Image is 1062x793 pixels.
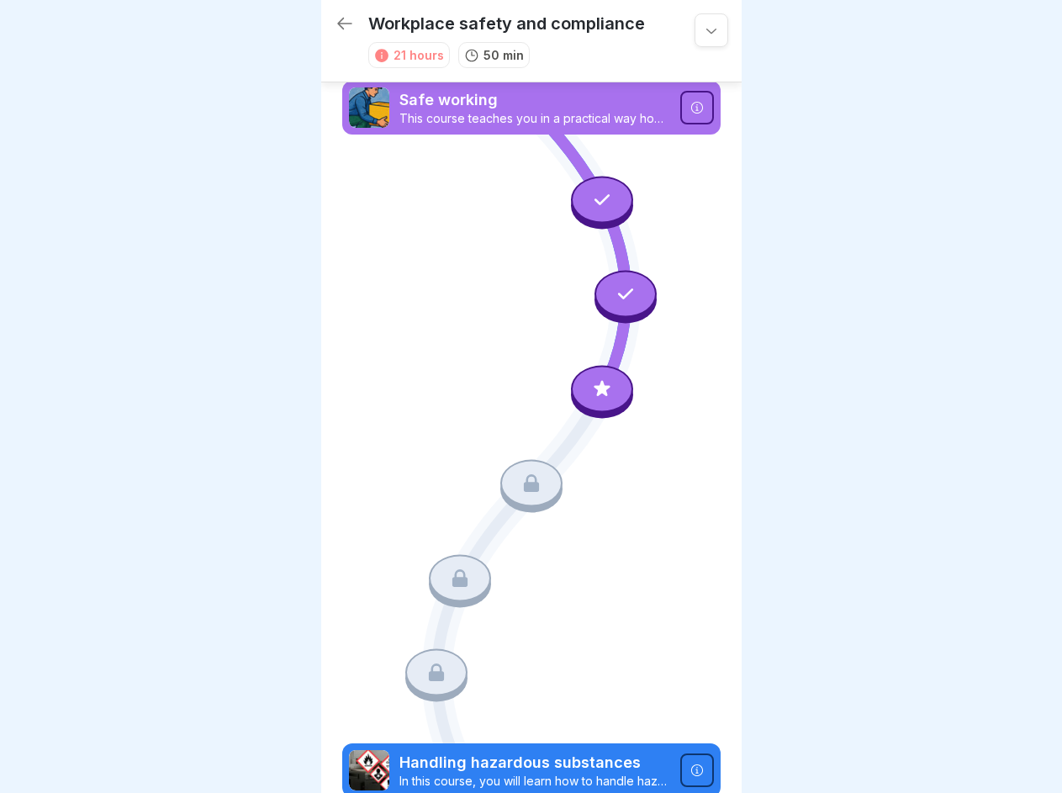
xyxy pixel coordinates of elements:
div: 21 hours [394,46,444,64]
p: Workplace safety and compliance [368,13,645,34]
p: 50 min [483,46,524,64]
p: This course teaches you in a practical way how to work ergonomically, recognise and avoid typical... [399,111,670,126]
img: ns5fm27uu5em6705ixom0yjt.png [349,87,389,128]
p: In this course, you will learn how to handle hazardous substances safely. You will find out what ... [399,774,670,789]
img: ro33qf0i8ndaw7nkfv0stvse.png [349,750,389,790]
p: Safe working [399,89,670,111]
p: Handling hazardous substances [399,752,670,774]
